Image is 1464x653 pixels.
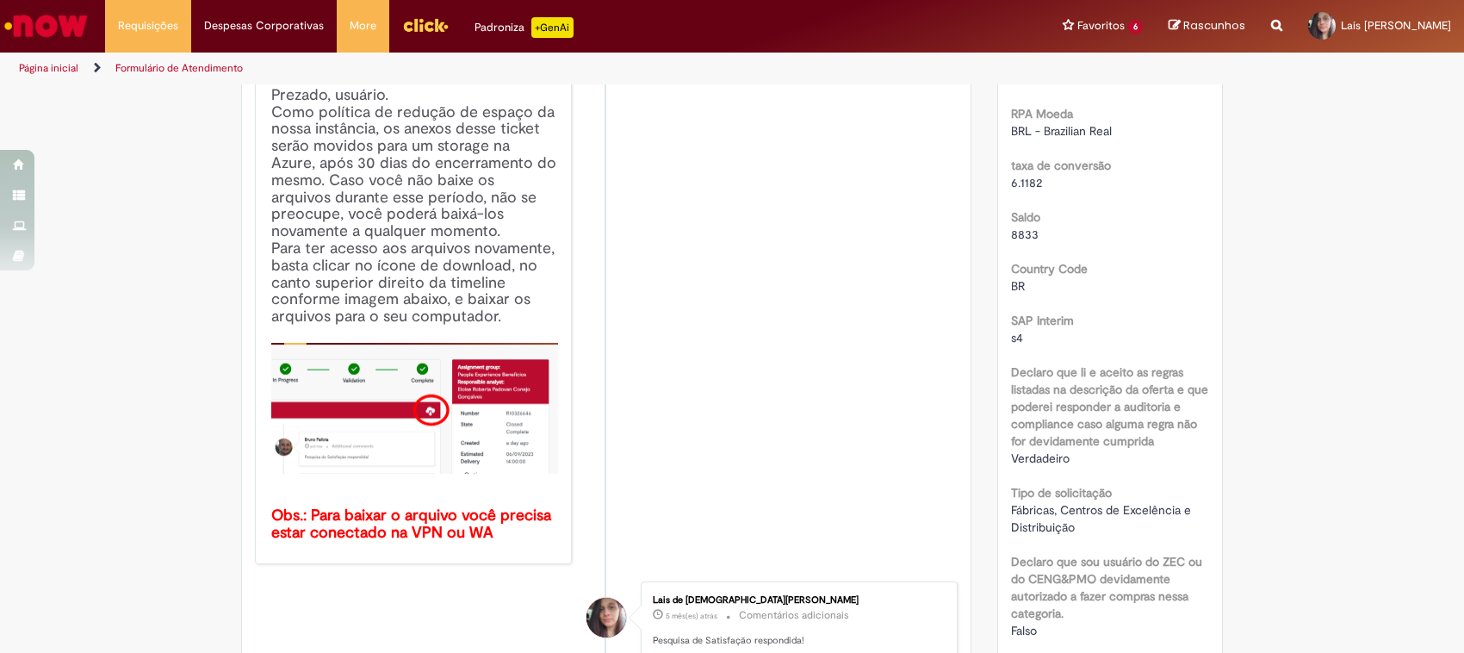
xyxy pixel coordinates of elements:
span: Requisições [118,17,178,34]
time: 26/04/2025 08:04:56 [666,611,717,621]
span: Verdadeiro [1011,451,1070,466]
a: Página inicial [19,61,78,75]
img: ServiceNow [2,9,90,43]
span: 6.1182 [1011,175,1042,190]
b: SAP Interim [1011,313,1074,328]
b: Saldo [1011,209,1040,225]
b: Country Code [1011,261,1088,277]
b: Declaro que sou usuário do ZEC ou do CENG&PMO devidamente autorizado a fazer compras nessa catego... [1011,554,1202,621]
b: taxa de conversão [1011,158,1111,173]
span: Fábricas, Centros de Excelência e Distribuição [1011,502,1194,535]
span: 6 [1128,20,1143,34]
span: 8833 [1011,227,1039,242]
span: BR [1011,278,1025,294]
span: Rascunhos [1183,17,1245,34]
h4: Prezado, usuário. Como política de redução de espaço da nossa instância, os anexos desse ticket s... [271,87,558,542]
small: Comentários adicionais [739,608,849,623]
div: Padroniza [475,17,574,38]
b: Obs.: Para baixar o arquivo você precisa estar conectado na VPN ou WA [271,506,555,543]
b: Tipo de solicitação [1011,485,1112,501]
a: Rascunhos [1169,18,1245,34]
b: RPA Moeda [1011,106,1073,121]
b: Declaro que li e aceito as regras listadas na descrição da oferta e que poderei responder a audit... [1011,364,1208,449]
span: More [350,17,376,34]
span: Favoritos [1077,17,1125,34]
span: Despesas Corporativas [204,17,324,34]
span: 5 mês(es) atrás [666,611,717,621]
img: x_mdbda_azure_blob.picture2.png [271,343,558,474]
img: click_logo_yellow_360x200.png [402,12,449,38]
span: BRL - Brazilian Real [1011,123,1112,139]
span: Falso [1011,623,1037,638]
span: Lais [PERSON_NAME] [1341,18,1451,33]
span: s4 [1011,330,1023,345]
div: Lais de [DEMOGRAPHIC_DATA][PERSON_NAME] [653,595,940,606]
p: +GenAi [531,17,574,38]
ul: Trilhas de página [13,53,963,84]
p: Pesquisa de Satisfação respondida! [653,634,940,648]
div: Lais de Jesus Abrahao da Silva [586,598,626,637]
a: Formulário de Atendimento [115,61,243,75]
